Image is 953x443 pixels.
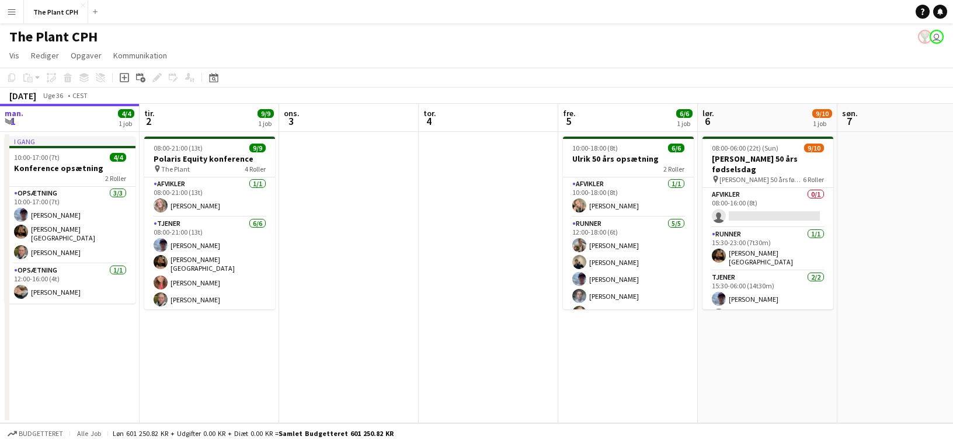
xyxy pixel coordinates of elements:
app-card-role: Opsætning3/310:00-17:00 (7t)[PERSON_NAME][PERSON_NAME][GEOGRAPHIC_DATA][PERSON_NAME] [5,187,135,264]
span: 6 Roller [803,175,824,184]
div: CEST [72,91,88,100]
div: 1 job [258,119,273,128]
span: ons. [284,108,300,118]
div: I gang [5,137,135,146]
span: 2 [142,114,155,128]
span: 2 Roller [105,174,126,183]
app-job-card: 10:00-18:00 (8t)6/6Ulrik 50 års opsætning2 RollerAfvikler1/110:00-18:00 (8t)[PERSON_NAME]Runner5/... [563,137,694,309]
span: 1 [3,114,23,128]
span: fre. [563,108,576,118]
div: 1 job [813,119,832,128]
span: 4 Roller [245,165,266,173]
span: 9/10 [812,109,832,118]
h3: Ulrik 50 års opsætning [563,154,694,164]
app-job-card: 08:00-21:00 (13t)9/9Polaris Equity konference The Plant4 RollerAfvikler1/108:00-21:00 (13t)[PERSO... [144,137,275,309]
app-job-card: 08:00-06:00 (22t) (Sun)9/10[PERSON_NAME] 50 års fødselsdag [PERSON_NAME] 50 års fødselsdag6 Rolle... [702,137,833,309]
span: 2 Roller [663,165,684,173]
h3: Polaris Equity konference [144,154,275,164]
button: The Plant CPH [24,1,88,23]
a: Opgaver [66,48,106,63]
h1: The Plant CPH [9,28,98,46]
div: 1 job [119,119,134,128]
span: 4/4 [118,109,134,118]
span: 6/6 [668,144,684,152]
span: Opgaver [71,50,102,61]
span: 9/9 [258,109,274,118]
span: Alle job [75,429,103,438]
span: 6 [701,114,714,128]
div: 1 job [677,119,692,128]
app-card-role: Tjener6/608:00-21:00 (13t)[PERSON_NAME][PERSON_NAME][GEOGRAPHIC_DATA][PERSON_NAME][PERSON_NAME] [144,217,275,345]
app-card-role: Opsætning1/112:00-16:00 (4t)[PERSON_NAME] [5,264,135,304]
app-card-role: Afvikler1/110:00-18:00 (8t)[PERSON_NAME] [563,177,694,217]
span: søn. [842,108,858,118]
span: 3 [282,114,300,128]
span: 4 [422,114,436,128]
span: 7 [840,114,858,128]
a: Vis [5,48,24,63]
span: Samlet budgetteret 601 250.82 KR [279,429,394,438]
span: Budgetteret [19,430,63,438]
app-card-role: Afvikler1/108:00-21:00 (13t)[PERSON_NAME] [144,177,275,217]
a: Rediger [26,48,64,63]
span: 08:00-06:00 (22t) (Sun) [712,144,778,152]
span: The Plant [161,165,190,173]
span: Vis [9,50,19,61]
h3: [PERSON_NAME] 50 års fødselsdag [702,154,833,175]
span: [PERSON_NAME] 50 års fødselsdag [719,175,803,184]
app-card-role: Afvikler0/108:00-16:00 (8t) [702,188,833,228]
span: Kommunikation [113,50,167,61]
h3: Konference opsætning [5,163,135,173]
app-user-avatar: Nanna Rørhøj [918,30,932,44]
app-card-role: Runner1/115:30-23:00 (7t30m)[PERSON_NAME][GEOGRAPHIC_DATA] [702,228,833,271]
span: lør. [702,108,714,118]
a: Kommunikation [109,48,172,63]
span: 10:00-18:00 (8t) [572,144,618,152]
span: 9/10 [804,144,824,152]
app-user-avatar: Magnus Pedersen [930,30,944,44]
span: 08:00-21:00 (13t) [154,144,203,152]
span: Rediger [31,50,59,61]
app-card-role: Runner5/512:00-18:00 (6t)[PERSON_NAME][PERSON_NAME][PERSON_NAME][PERSON_NAME][PERSON_NAME] [563,217,694,325]
span: 6/6 [676,109,693,118]
span: man. [5,108,23,118]
app-card-role: Tjener2/215:30-06:00 (14t30m)[PERSON_NAME] [702,271,833,327]
button: Budgetteret [6,427,65,440]
app-job-card: I gang10:00-17:00 (7t)4/4Konference opsætning2 RollerOpsætning3/310:00-17:00 (7t)[PERSON_NAME][PE... [5,137,135,304]
span: 5 [561,114,576,128]
span: Uge 36 [39,91,68,100]
span: tor. [423,108,436,118]
span: 4/4 [110,153,126,162]
span: tir. [144,108,155,118]
span: 10:00-17:00 (7t) [14,153,60,162]
div: [DATE] [9,90,36,102]
span: 9/9 [249,144,266,152]
div: Løn 601 250.82 KR + Udgifter 0.00 KR + Diæt 0.00 KR = [113,429,394,438]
